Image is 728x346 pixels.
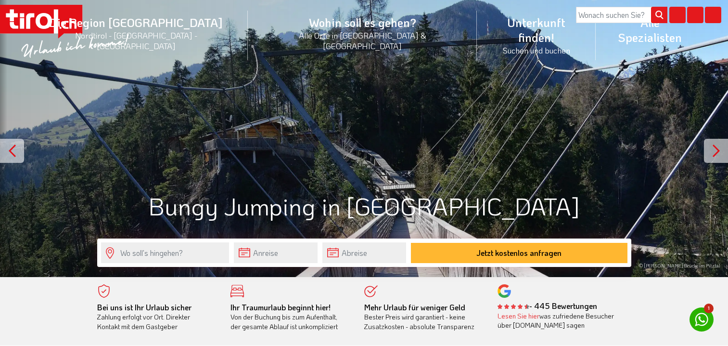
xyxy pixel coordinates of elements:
a: Alle Spezialisten [596,4,704,55]
a: Lesen Sie hier [498,311,539,320]
input: Anreise [234,242,318,263]
div: was zufriedene Besucher über [DOMAIN_NAME] sagen [498,311,617,330]
small: Nordtirol - [GEOGRAPHIC_DATA] - [GEOGRAPHIC_DATA] [36,30,236,51]
i: Fotogalerie [687,7,703,23]
div: Von der Buchung bis zum Aufenthalt, der gesamte Ablauf ist unkompliziert [230,303,350,332]
input: Abreise [322,242,406,263]
h1: Bungy Jumping in [GEOGRAPHIC_DATA] [97,193,631,219]
span: 1 [704,304,714,313]
input: Wonach suchen Sie? [576,7,667,23]
div: Bester Preis wird garantiert - keine Zusatzkosten - absolute Transparenz [364,303,484,332]
b: Bei uns ist Ihr Urlaub sicher [97,302,192,312]
input: Wo soll's hingehen? [101,242,229,263]
div: Zahlung erfolgt vor Ort. Direkter Kontakt mit dem Gastgeber [97,303,217,332]
button: Jetzt kostenlos anfragen [411,243,627,263]
a: Wohin soll es gehen?Alle Orte in [GEOGRAPHIC_DATA] & [GEOGRAPHIC_DATA] [248,4,477,62]
b: - 445 Bewertungen [498,301,597,311]
small: Alle Orte in [GEOGRAPHIC_DATA] & [GEOGRAPHIC_DATA] [259,30,465,51]
a: Die Region [GEOGRAPHIC_DATA]Nordtirol - [GEOGRAPHIC_DATA] - [GEOGRAPHIC_DATA] [24,4,248,62]
a: Unterkunft finden!Suchen und buchen [477,4,596,66]
i: Karte öffnen [669,7,686,23]
b: Ihr Traumurlaub beginnt hier! [230,302,331,312]
i: Kontakt [705,7,721,23]
a: 1 [690,307,714,332]
small: Suchen und buchen [488,45,584,55]
b: Mehr Urlaub für weniger Geld [364,302,465,312]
